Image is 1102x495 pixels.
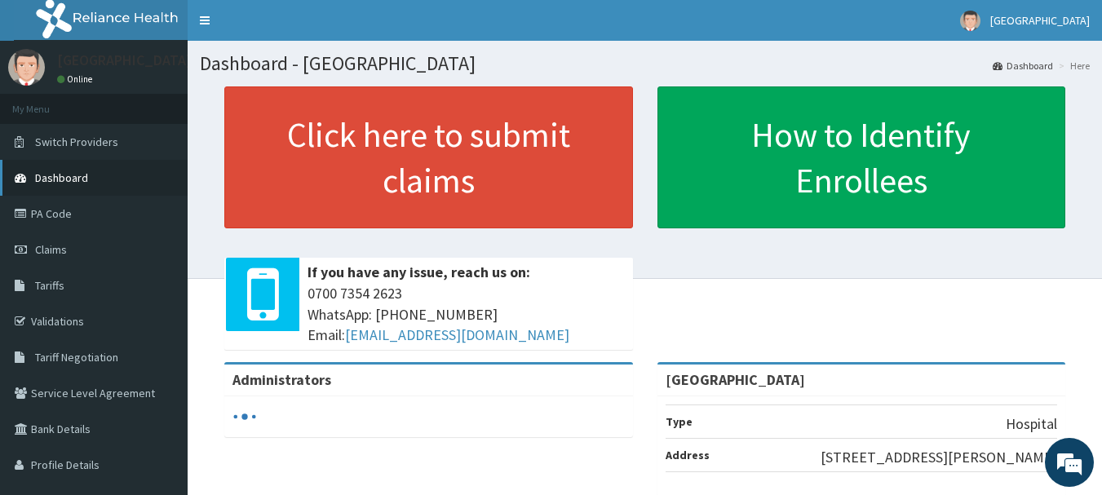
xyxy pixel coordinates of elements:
strong: [GEOGRAPHIC_DATA] [666,370,805,389]
span: Tariffs [35,278,64,293]
a: [EMAIL_ADDRESS][DOMAIN_NAME] [345,325,569,344]
b: If you have any issue, reach us on: [308,263,530,281]
img: User Image [960,11,980,31]
img: User Image [8,49,45,86]
a: Online [57,73,96,85]
a: Dashboard [993,59,1053,73]
span: 0700 7354 2623 WhatsApp: [PHONE_NUMBER] Email: [308,283,625,346]
b: Type [666,414,693,429]
span: [GEOGRAPHIC_DATA] [990,13,1090,28]
span: Claims [35,242,67,257]
span: Dashboard [35,170,88,185]
li: Here [1055,59,1090,73]
span: Switch Providers [35,135,118,149]
svg: audio-loading [232,404,257,429]
p: Hospital [1006,413,1057,435]
h1: Dashboard - [GEOGRAPHIC_DATA] [200,53,1090,74]
b: Address [666,448,710,462]
a: Click here to submit claims [224,86,633,228]
b: Administrators [232,370,331,389]
a: How to Identify Enrollees [657,86,1066,228]
span: Tariff Negotiation [35,350,118,365]
p: [GEOGRAPHIC_DATA] [57,53,192,68]
p: [STREET_ADDRESS][PERSON_NAME] [821,447,1057,468]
